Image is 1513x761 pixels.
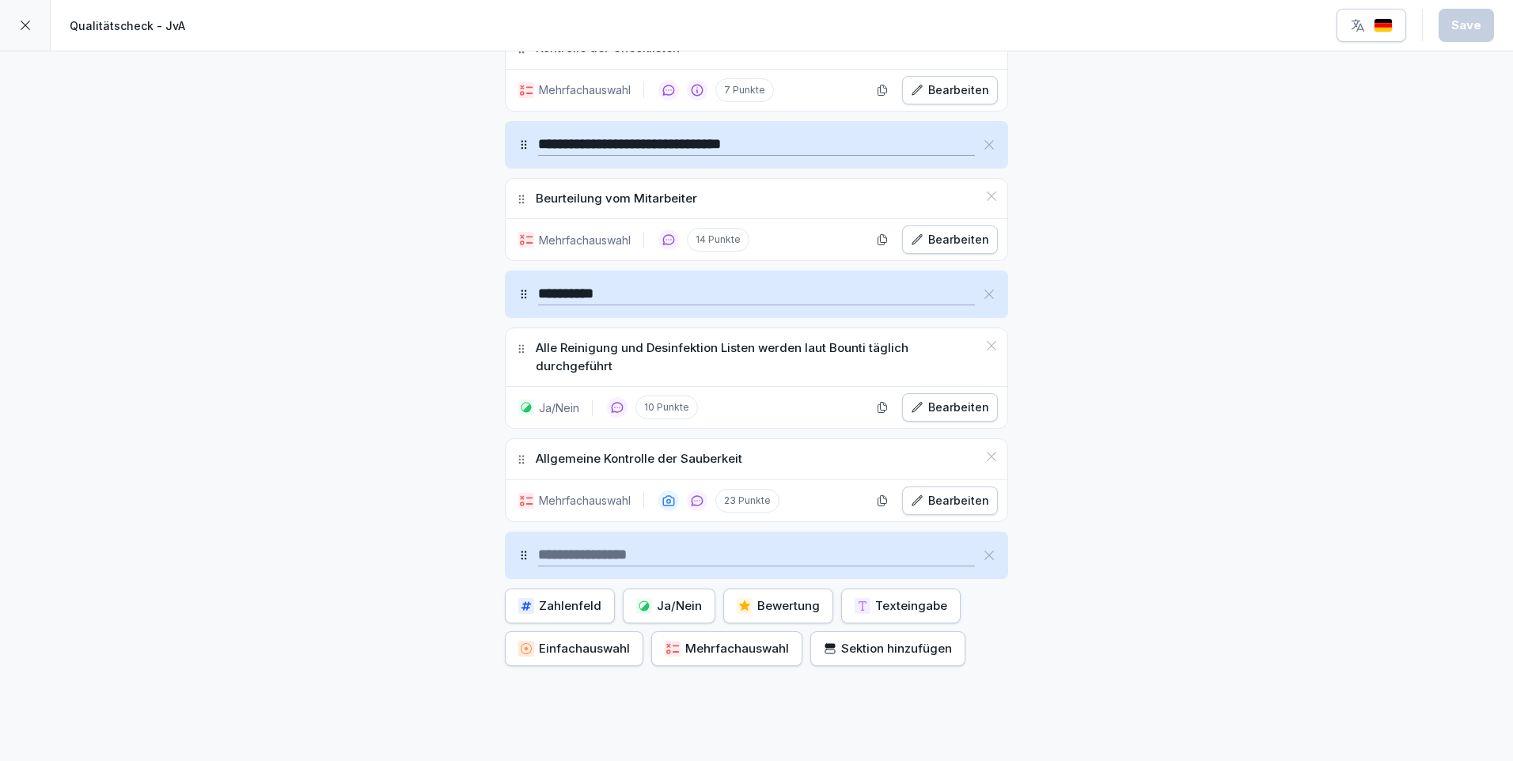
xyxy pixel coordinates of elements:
p: Qualitätscheck - JvA [70,17,185,34]
div: Zahlenfeld [518,597,601,615]
div: Einfachauswahl [518,640,630,657]
p: Mehrfachauswahl [539,492,631,509]
p: Alle Reinigung und Desinfektion Listen werden laut Bounti täglich durchgeführt [536,339,977,375]
img: de.svg [1374,18,1393,33]
p: Mehrfachauswahl [539,232,631,248]
div: Mehrfachauswahl [665,640,789,657]
p: Ja/Nein [539,399,579,416]
p: 10 Punkte [635,396,698,419]
p: Allgemeine Kontrolle der Sauberkeit [536,450,742,468]
button: Bearbeiten [902,76,998,104]
button: Texteingabe [841,589,961,623]
div: Save [1451,17,1481,34]
button: Einfachauswahl [505,631,643,666]
button: Bewertung [723,589,833,623]
button: Sektion hinzufügen [810,631,965,666]
div: Bearbeiten [911,81,989,99]
button: Bearbeiten [902,393,998,422]
button: Bearbeiten [902,225,998,254]
button: Save [1439,9,1494,42]
div: Bearbeiten [911,492,989,509]
button: Ja/Nein [623,589,715,623]
div: Ja/Nein [636,597,702,615]
p: Mehrfachauswahl [539,81,631,98]
button: Zahlenfeld [505,589,615,623]
p: Beurteilung vom Mitarbeiter [536,190,697,208]
p: 7 Punkte [715,78,774,102]
div: Bearbeiten [911,399,989,416]
div: Sektion hinzufügen [824,640,952,657]
button: Bearbeiten [902,487,998,515]
div: Bearbeiten [911,231,989,248]
p: 23 Punkte [715,489,779,513]
p: 14 Punkte [687,228,749,252]
button: Mehrfachauswahl [651,631,802,666]
div: Texteingabe [855,597,947,615]
div: Bewertung [737,597,820,615]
